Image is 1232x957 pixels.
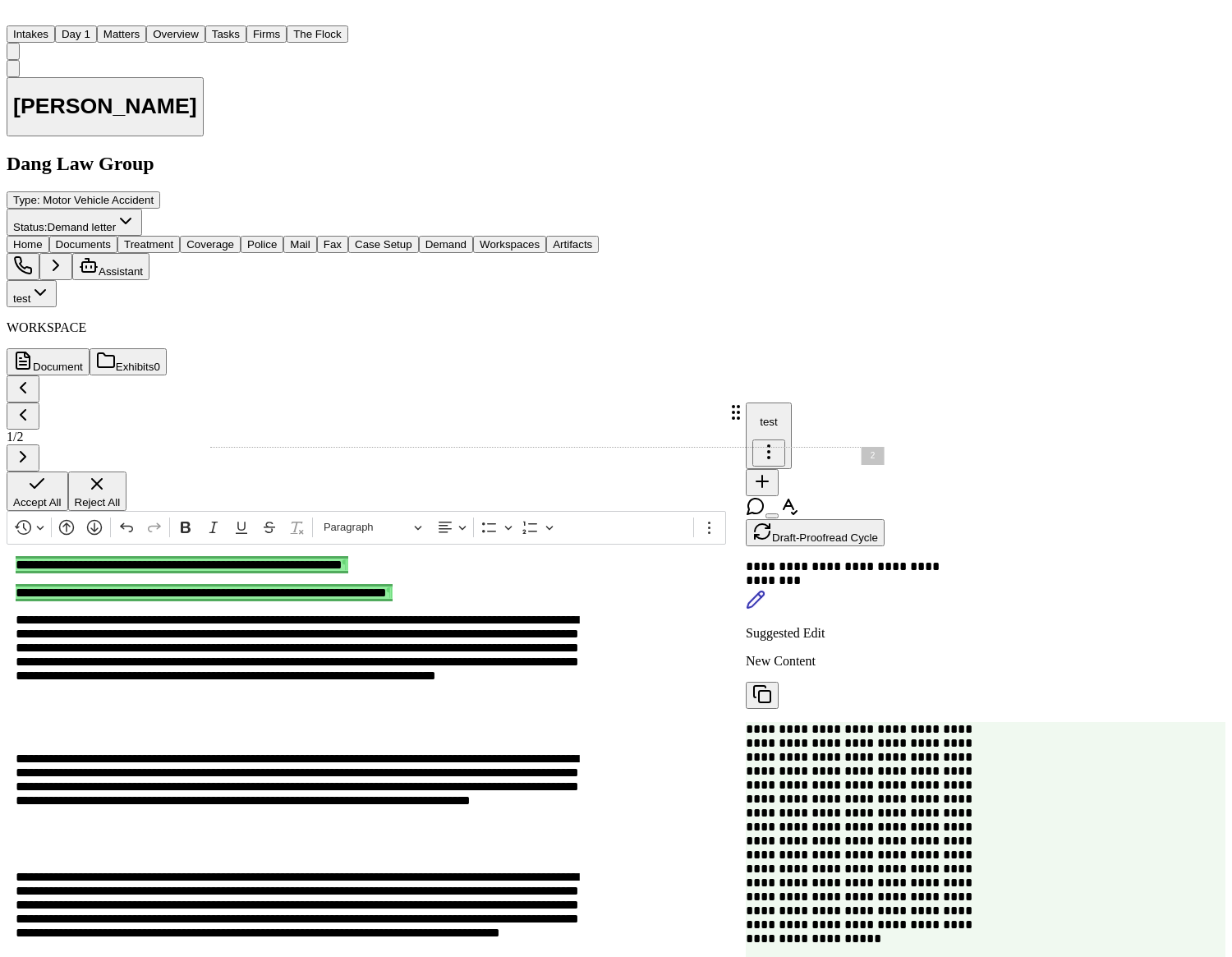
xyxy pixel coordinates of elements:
[480,238,540,251] span: Workspaces
[205,26,246,40] a: Tasks
[553,238,592,251] span: Artifacts
[68,472,127,511] button: Reject All
[99,265,143,278] span: Assistant
[316,515,430,541] button: Paragraph, Heading
[13,194,40,206] span: Type :
[324,518,409,537] span: Paragraph
[7,26,55,40] a: Intakes
[7,209,142,236] button: Change status from Demand letter
[746,682,779,709] button: Copy new content
[13,292,30,305] span: test
[746,519,885,546] button: Draft-Proofread Cycle
[146,25,205,43] button: Overview
[772,531,878,544] span: Draft-Proofread Cycle
[7,11,26,25] a: Home
[13,94,197,119] h1: [PERSON_NAME]
[746,403,792,469] button: testThread actions
[7,511,726,544] div: Editor toolbar
[13,496,62,508] span: Accept All
[55,26,97,40] a: Day 1
[97,25,146,43] button: Matters
[425,238,467,251] span: Demand
[154,361,159,373] span: 0
[7,153,1225,175] h2: Dang Law Group
[186,238,234,251] span: Coverage
[56,238,111,251] span: Documents
[746,626,1225,641] p: Suggested Edit
[7,191,160,209] button: Edit Type: Motor Vehicle Accident
[16,430,23,444] span: 2
[124,238,173,251] span: Treatment
[324,238,342,251] span: Fax
[13,221,48,233] span: Status:
[746,654,1225,669] p: New Content
[7,7,26,22] img: Finch Logo
[355,238,412,251] span: Case Setup
[7,320,1225,335] p: WORKSPACE
[13,238,43,251] span: Home
[97,26,146,40] a: Matters
[13,430,16,444] span: /
[246,25,287,43] button: Firms
[752,439,785,467] button: Thread actions
[90,348,167,375] button: Exhibits0
[146,26,205,40] a: Overview
[7,348,90,375] button: Document
[48,221,117,233] span: Demand letter
[246,26,287,40] a: Firms
[287,26,348,40] a: The Flock
[290,238,310,251] span: Mail
[205,25,246,43] button: Tasks
[765,513,779,518] button: Toggle proofreading mode
[72,253,149,280] button: Assistant
[7,403,39,430] button: Previous change
[7,280,57,307] button: test
[7,472,68,511] button: Accept All
[752,416,785,428] p: test
[7,77,204,137] button: Edit matter name
[43,194,154,206] span: Motor Vehicle Accident
[287,25,348,43] button: The Flock
[75,496,121,508] span: Reject All
[7,375,39,403] button: Collapse sidebar
[7,25,55,43] button: Intakes
[7,430,13,444] span: 1
[7,60,20,77] button: Copy Matter ID
[247,238,277,251] span: Police
[55,25,97,43] button: Day 1
[7,253,39,280] button: Make a Call
[7,444,39,472] button: Next change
